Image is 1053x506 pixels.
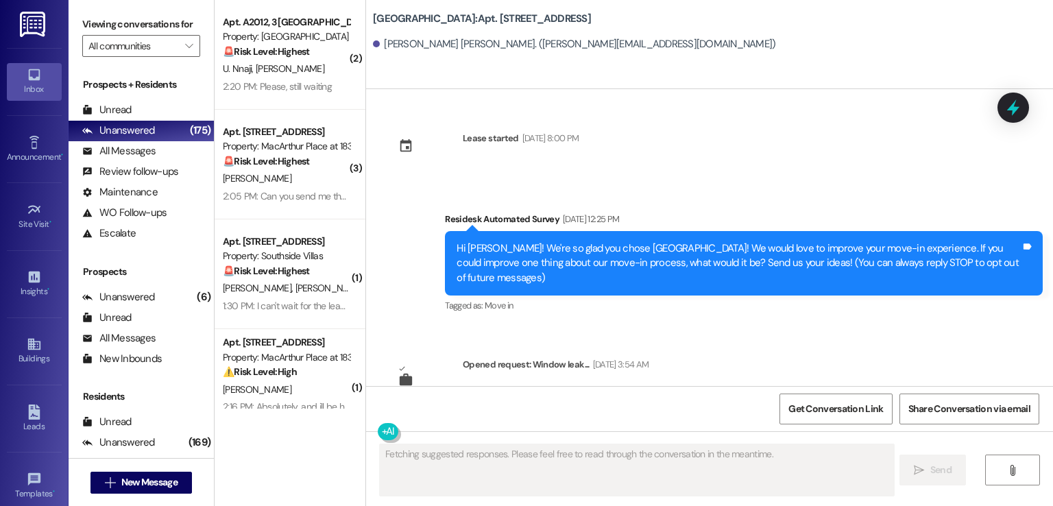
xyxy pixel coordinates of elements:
div: (169) [185,432,214,453]
div: Apt. [STREET_ADDRESS] [223,125,350,139]
span: • [47,285,49,294]
div: Apt. [STREET_ADDRESS] [223,234,350,249]
a: Inbox [7,63,62,100]
div: Unanswered [82,123,155,138]
div: 2:16 PM: Absolutely, and ill be here from now until [DATE] all day [223,400,472,413]
i:  [1007,465,1017,476]
div: (175) [186,120,214,141]
b: [GEOGRAPHIC_DATA]: Apt. [STREET_ADDRESS] [373,12,591,26]
div: WO Follow-ups [82,206,167,220]
textarea: Fetching suggested responses. Please feel free to read through the conversation in the meantime. [380,444,893,496]
a: Insights • [7,265,62,302]
div: Apt. [STREET_ADDRESS] [223,335,350,350]
div: Property: MacArthur Place at 183 [223,139,350,154]
div: Unread [82,311,132,325]
div: [DATE] 12:25 PM [559,212,619,226]
div: New Inbounds [82,352,162,366]
div: All Messages [82,331,156,346]
span: Move in [485,300,513,311]
strong: 🚨 Risk Level: Highest [223,45,310,58]
div: (6) [193,287,214,308]
span: Share Conversation via email [908,402,1030,416]
div: Apt. A2012, 3 [GEOGRAPHIC_DATA] [223,15,350,29]
span: [PERSON_NAME] [295,282,364,294]
span: Send [930,463,952,477]
div: Review follow-ups [82,165,178,179]
div: Maintenance [82,185,158,200]
button: Get Conversation Link [779,394,892,424]
i:  [914,465,924,476]
div: All Messages [82,144,156,158]
a: Templates • [7,468,62,505]
img: ResiDesk Logo [20,12,48,37]
div: Prospects + Residents [69,77,214,92]
span: • [49,217,51,227]
a: Leads [7,400,62,437]
div: All Messages [82,456,156,470]
strong: 🚨 Risk Level: Highest [223,155,310,167]
button: Send [899,455,966,485]
i:  [185,40,193,51]
strong: 🚨 Risk Level: Highest [223,265,310,277]
div: 2:05 PM: Can you send me the management team contact number [223,190,492,202]
div: Unread [82,103,132,117]
div: Property: Southside Villas [223,249,350,263]
div: Prospects [69,265,214,279]
label: Viewing conversations for [82,14,200,35]
span: • [53,487,55,496]
a: Site Visit • [7,198,62,235]
i:  [105,477,115,488]
div: Hi [PERSON_NAME]! We're so glad you chose [GEOGRAPHIC_DATA]! We would love to improve your move-i... [457,241,1021,285]
div: Unread [82,415,132,429]
div: Lease started [463,131,519,145]
span: • [61,150,63,160]
div: Residents [69,389,214,404]
div: Unanswered [82,435,155,450]
input: All communities [88,35,178,57]
a: Buildings [7,333,62,370]
div: Escalate [82,226,136,241]
div: Tagged as: [445,296,1043,315]
button: Share Conversation via email [899,394,1039,424]
span: [PERSON_NAME] [223,282,295,294]
button: New Message [90,472,192,494]
span: New Message [121,475,178,490]
div: Unanswered [82,290,155,304]
div: Property: MacArthur Place at 183 [223,350,350,365]
div: Opened request: Window leak... [463,357,649,376]
span: Get Conversation Link [788,402,883,416]
div: 1:30 PM: I can't wait for the lease to be up so we don't have to live in a [PERSON_NAME] infested... [223,300,683,312]
div: [DATE] 8:00 PM [519,131,579,145]
div: [DATE] 3:54 AM [590,357,649,372]
div: Property: [GEOGRAPHIC_DATA] [223,29,350,44]
span: [PERSON_NAME] [223,172,291,184]
span: U. Nnaji [223,62,256,75]
span: [PERSON_NAME] [223,383,291,396]
div: [PERSON_NAME] [PERSON_NAME]. ([PERSON_NAME][EMAIL_ADDRESS][DOMAIN_NAME]) [373,37,775,51]
strong: ⚠️ Risk Level: High [223,365,297,378]
div: 2:20 PM: Please, still waiting [223,80,332,93]
div: Residesk Automated Survey [445,212,1043,231]
span: [PERSON_NAME] [256,62,324,75]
